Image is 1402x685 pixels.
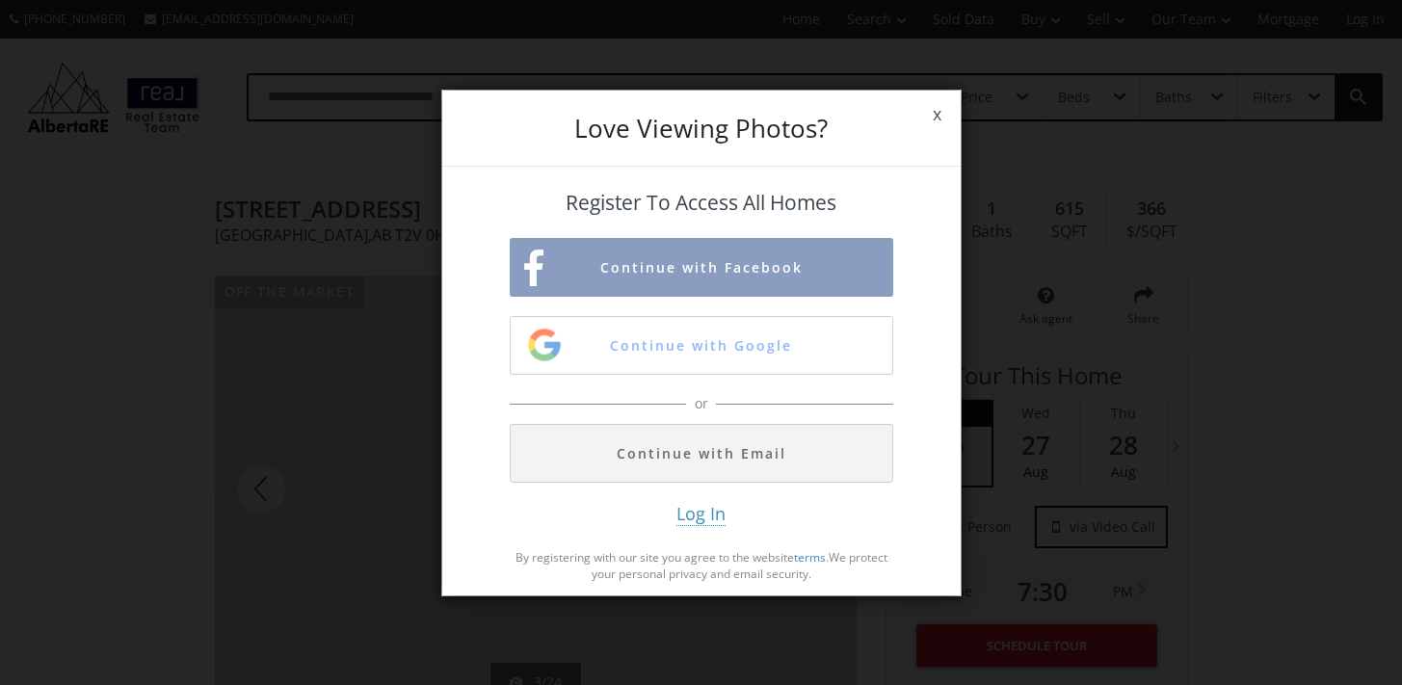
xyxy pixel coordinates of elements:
[525,326,564,364] img: google-sign-up
[510,424,893,483] button: Continue with Email
[510,192,893,214] h4: Register To Access All Homes
[690,394,713,413] span: or
[524,250,543,287] img: facebook-sign-up
[913,88,961,142] span: x
[794,549,826,566] a: terms
[510,116,893,141] h3: Love Viewing Photos?
[510,549,893,582] p: By registering with our site you agree to the website . We protect your personal privacy and emai...
[676,502,726,526] span: Log In
[510,316,893,375] button: Continue with Google
[510,238,893,297] button: Continue with Facebook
